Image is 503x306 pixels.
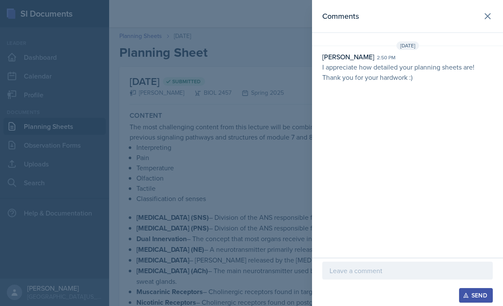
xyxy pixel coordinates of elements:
div: 2:50 pm [377,54,396,61]
div: [PERSON_NAME] [322,52,374,62]
p: I appreciate how detailed your planning sheets are! Thank you for your hardwork :) [322,62,493,82]
div: Send [465,292,487,299]
button: Send [459,288,493,303]
span: [DATE] [396,41,419,50]
h2: Comments [322,10,359,22]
